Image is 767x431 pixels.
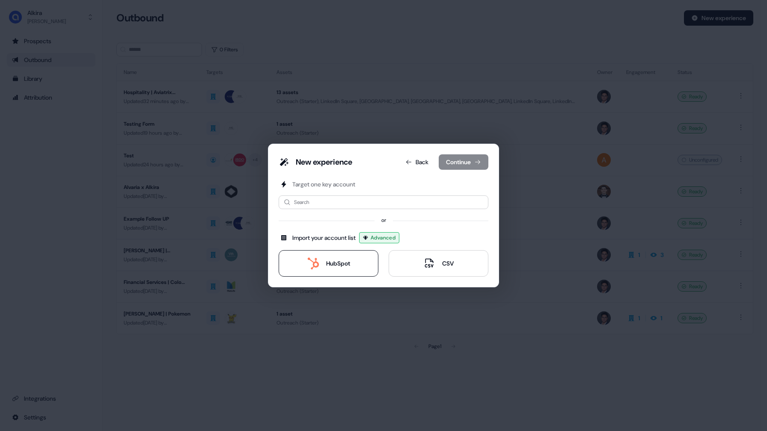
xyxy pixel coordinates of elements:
[292,233,356,242] div: Import your account list
[292,180,355,189] div: Target one key account
[296,157,352,167] div: New experience
[279,250,378,277] button: HubSpot
[326,259,350,268] div: HubSpot
[442,259,454,268] div: CSV
[371,233,395,242] span: Advanced
[389,250,488,277] button: CSV
[398,154,435,170] button: Back
[381,216,386,224] div: or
